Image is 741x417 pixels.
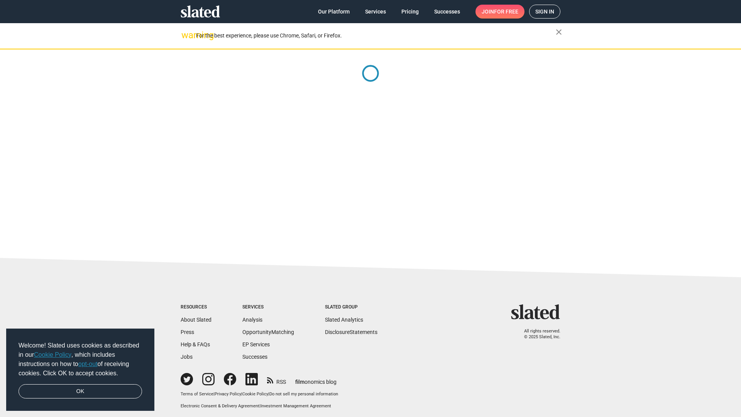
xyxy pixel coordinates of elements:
[365,5,386,19] span: Services
[78,361,98,367] a: opt-out
[6,329,154,411] div: cookieconsent
[242,392,268,397] a: Cookie Policy
[401,5,419,19] span: Pricing
[529,5,560,19] a: Sign in
[241,392,242,397] span: |
[261,403,331,409] a: Investment Management Agreement
[312,5,356,19] a: Our Platform
[213,392,215,397] span: |
[325,304,377,310] div: Slated Group
[428,5,466,19] a: Successes
[295,372,337,386] a: filmonomics blog
[181,403,259,409] a: Electronic Consent & Delivery Agreement
[181,341,210,347] a: Help & FAQs
[267,374,286,386] a: RSS
[325,329,377,335] a: DisclosureStatements
[242,329,294,335] a: OpportunityMatching
[494,5,518,19] span: for free
[325,317,363,323] a: Slated Analytics
[181,317,211,323] a: About Slated
[196,31,556,41] div: For the best experience, please use Chrome, Safari, or Firefox.
[259,403,261,409] span: |
[181,392,213,397] a: Terms of Service
[269,392,338,397] button: Do not sell my personal information
[295,379,305,385] span: film
[19,341,142,378] span: Welcome! Slated uses cookies as described in our , which includes instructions on how to of recei...
[434,5,460,19] span: Successes
[395,5,425,19] a: Pricing
[181,31,191,40] mat-icon: warning
[34,351,71,358] a: Cookie Policy
[242,317,262,323] a: Analysis
[359,5,392,19] a: Services
[482,5,518,19] span: Join
[318,5,350,19] span: Our Platform
[516,329,560,340] p: All rights reserved. © 2025 Slated, Inc.
[215,392,241,397] a: Privacy Policy
[535,5,554,18] span: Sign in
[554,27,563,37] mat-icon: close
[268,392,269,397] span: |
[242,304,294,310] div: Services
[181,304,211,310] div: Resources
[242,354,267,360] a: Successes
[475,5,524,19] a: Joinfor free
[242,341,270,347] a: EP Services
[19,384,142,399] a: dismiss cookie message
[181,354,193,360] a: Jobs
[181,329,194,335] a: Press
